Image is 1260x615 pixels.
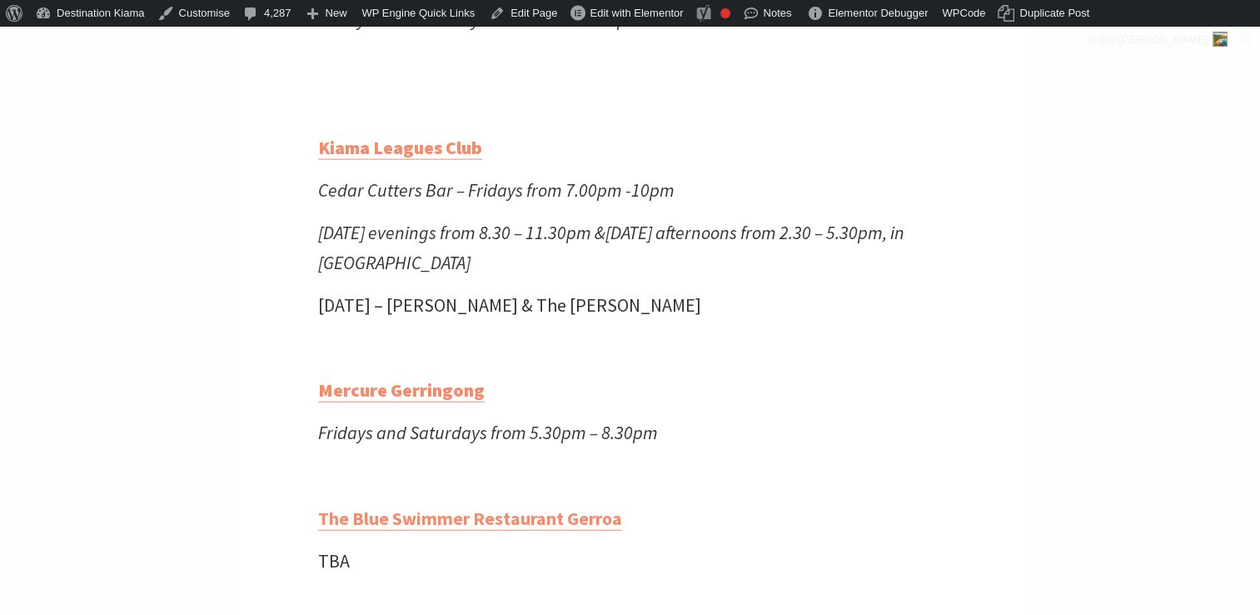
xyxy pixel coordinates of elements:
em: Cedar Cutters Bar – Fridays from 7.00pm -10pm [318,178,675,202]
div: Focus keyphrase not set [720,8,730,18]
p: TBA [318,547,943,576]
a: Mercure Gerringong [318,378,485,402]
em: Fridays and Saturdays from 5.30pm – 8.30pm [318,421,658,444]
a: G'day, [1083,27,1234,53]
a: The Blue Swimmer Restaurant Gerroa [318,507,622,531]
span: Edit with Elementor [590,7,683,19]
span: [PERSON_NAME] [1118,33,1208,46]
a: Kiama Leagues Club [318,136,482,160]
em: [DATE] afternoons from 2.30 – 5.30pm, in [GEOGRAPHIC_DATA] [318,221,904,273]
strong: Kiama Leagues Club [318,136,482,159]
p: [DATE] – [PERSON_NAME] & The [PERSON_NAME] [318,291,943,320]
em: [DATE] evenings from 8.30 – 11.30pm & [318,221,605,244]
